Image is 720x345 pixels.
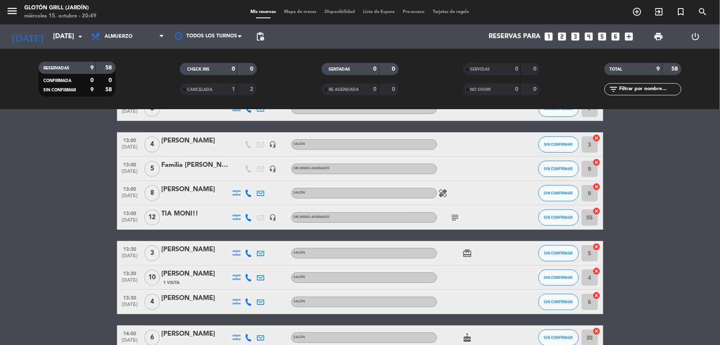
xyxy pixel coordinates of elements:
[463,248,472,258] i: card_giftcard
[187,67,209,71] span: CHECK INS
[120,253,140,263] span: [DATE]
[489,33,541,41] span: Reservas para
[470,67,490,71] span: SERVIDAS
[438,188,448,198] i: healing
[392,66,397,72] strong: 0
[544,251,573,255] span: SIN CONFIRMAR
[246,10,280,14] span: Mis reservas
[43,88,76,92] span: SIN CONFIRMAR
[255,32,265,41] span: pending_actions
[120,244,140,253] span: 13:30
[120,169,140,178] span: [DATE]
[144,161,160,177] span: 5
[294,251,306,254] span: Salón
[120,184,140,193] span: 13:00
[232,86,235,92] strong: 1
[632,7,642,17] i: add_circle_outline
[144,270,160,286] span: 10
[593,267,601,275] i: cancel
[690,32,700,41] i: power_settings_new
[162,244,231,255] div: [PERSON_NAME]
[294,276,306,279] span: Salón
[232,66,235,72] strong: 0
[144,185,160,201] span: 8
[544,275,573,280] span: SIN CONFIRMAR
[24,4,96,12] div: Glotón Grill (Jardín)
[144,294,160,310] span: 4
[463,333,472,343] i: cake
[120,109,140,118] span: [DATE]
[269,165,277,172] i: headset_mic
[429,10,474,14] span: Tarjetas de regalo
[544,166,573,171] span: SIN CONFIRMAR
[359,10,399,14] span: Lista de Espera
[24,12,96,20] div: miércoles 15. octubre - 20:49
[43,79,71,83] span: CONFIRMADA
[105,87,113,93] strong: 58
[515,66,518,72] strong: 0
[6,28,49,45] i: [DATE]
[187,88,212,92] span: CANCELADA
[657,66,660,72] strong: 9
[294,191,306,194] span: Salón
[538,270,579,286] button: SIN CONFIRMAR
[109,78,113,83] strong: 0
[470,88,491,92] span: NO SHOW
[544,300,573,304] span: SIN CONFIRMAR
[6,5,18,17] i: menu
[105,34,132,39] span: Almuerzo
[269,214,277,221] i: headset_mic
[162,160,231,170] div: Familia [PERSON_NAME]
[544,335,573,340] span: SIN CONFIRMAR
[698,7,708,17] i: search
[538,161,579,177] button: SIN CONFIRMAR
[584,31,594,42] i: looks_4
[269,141,277,148] i: headset_mic
[392,86,397,92] strong: 0
[533,66,538,72] strong: 0
[597,31,608,42] i: looks_5
[120,135,140,144] span: 13:00
[120,278,140,287] span: [DATE]
[294,167,330,170] span: Sin menú asignado
[120,160,140,169] span: 13:00
[294,336,306,339] span: Salón
[120,293,140,302] span: 13:30
[538,209,579,226] button: SIN CONFIRMAR
[120,193,140,203] span: [DATE]
[399,10,429,14] span: Pre-acceso
[280,10,320,14] span: Mapa de mesas
[162,184,231,195] div: [PERSON_NAME]
[672,66,680,72] strong: 58
[162,293,231,304] div: [PERSON_NAME]
[105,65,113,71] strong: 58
[90,78,94,83] strong: 0
[593,327,601,335] i: cancel
[120,208,140,218] span: 13:00
[538,245,579,261] button: SIN CONFIRMAR
[544,215,573,220] span: SIN CONFIRMAR
[164,280,180,286] span: 1 Visita
[144,136,160,153] span: 4
[677,24,714,49] div: LOG OUT
[557,31,568,42] i: looks_two
[374,86,377,92] strong: 0
[533,86,538,92] strong: 0
[544,142,573,147] span: SIN CONFIRMAR
[451,213,460,222] i: subject
[90,65,94,71] strong: 9
[593,243,601,251] i: cancel
[593,158,601,166] i: cancel
[624,31,635,42] i: add_box
[120,302,140,311] span: [DATE]
[618,85,681,94] input: Filtrar por nombre...
[250,66,255,72] strong: 0
[538,136,579,153] button: SIN CONFIRMAR
[90,87,94,93] strong: 9
[294,107,306,110] span: Salón
[294,142,306,146] span: Salón
[43,66,69,70] span: RESERVADAS
[676,7,686,17] i: turned_in_not
[593,134,601,142] i: cancel
[294,216,330,219] span: Sin menú asignado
